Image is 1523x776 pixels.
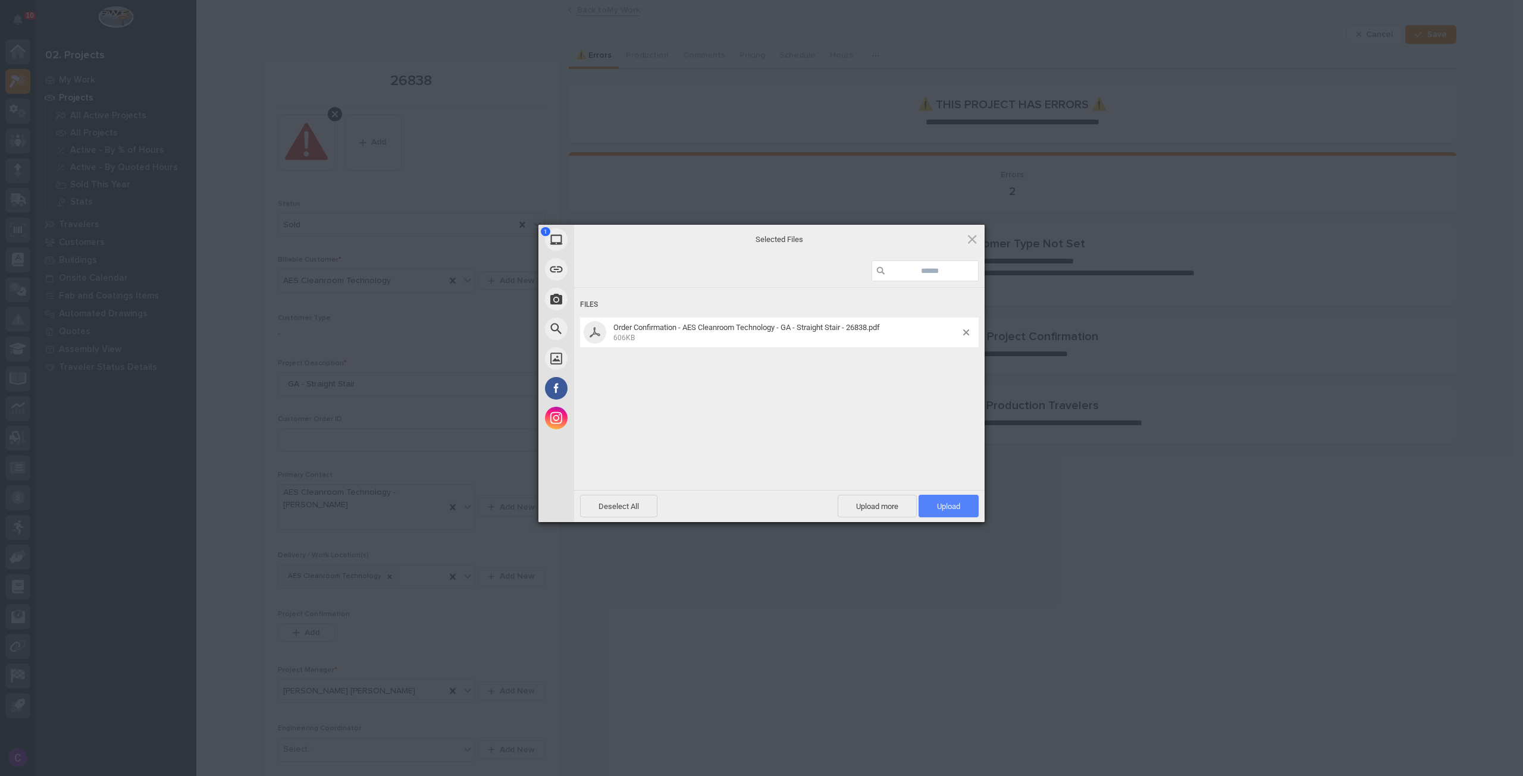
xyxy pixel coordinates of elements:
div: Files [580,294,979,316]
span: Upload more [838,495,917,517]
div: Facebook [538,373,681,403]
div: Link (URL) [538,255,681,284]
div: Unsplash [538,344,681,373]
span: Selected Files [660,234,898,244]
span: Deselect All [580,495,657,517]
span: Upload [937,502,960,511]
span: 606KB [613,334,635,342]
span: Upload [919,495,979,517]
span: Order Confirmation - AES Cleanroom Technology - GA - Straight Stair - 26838.pdf [610,323,963,343]
div: Instagram [538,403,681,433]
div: My Device [538,225,681,255]
span: 1 [541,227,550,236]
span: Click here or hit ESC to close picker [966,233,979,246]
span: Order Confirmation - AES Cleanroom Technology - GA - Straight Stair - 26838.pdf [613,323,880,332]
div: Web Search [538,314,681,344]
div: Take Photo [538,284,681,314]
